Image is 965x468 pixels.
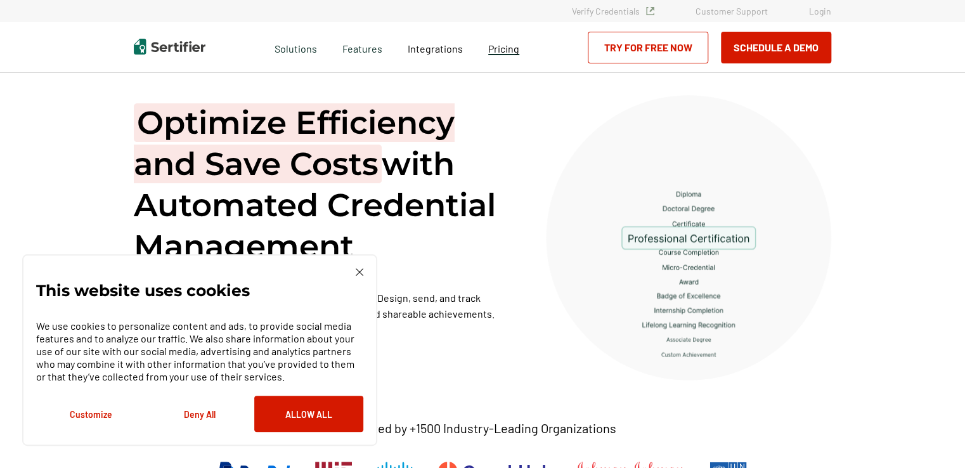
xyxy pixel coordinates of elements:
a: Login [809,6,831,16]
button: Schedule a Demo [721,32,831,63]
span: Solutions [275,39,317,55]
h1: with Automated Credential Management [134,102,514,267]
span: Pricing [488,42,519,55]
a: Verify Credentials [572,6,654,16]
img: Verified [646,7,654,15]
p: We use cookies to personalize content and ads, to provide social media features and to analyze ou... [36,320,363,383]
span: Features [342,39,382,55]
a: Integrations [408,39,463,55]
button: Deny All [145,396,254,432]
g: Associate Degree [666,337,711,342]
a: Pricing [488,39,519,55]
p: Trusted by +1500 Industry-Leading Organizations [349,420,616,436]
p: This website uses cookies [36,284,250,297]
a: Customer Support [696,6,768,16]
img: Cookie Popup Close [356,268,363,276]
span: Optimize Efficiency and Save Costs [134,103,455,183]
a: Try for Free Now [588,32,708,63]
span: Integrations [408,42,463,55]
button: Customize [36,396,145,432]
img: Sertifier | Digital Credentialing Platform [134,39,205,55]
button: Allow All [254,396,363,432]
